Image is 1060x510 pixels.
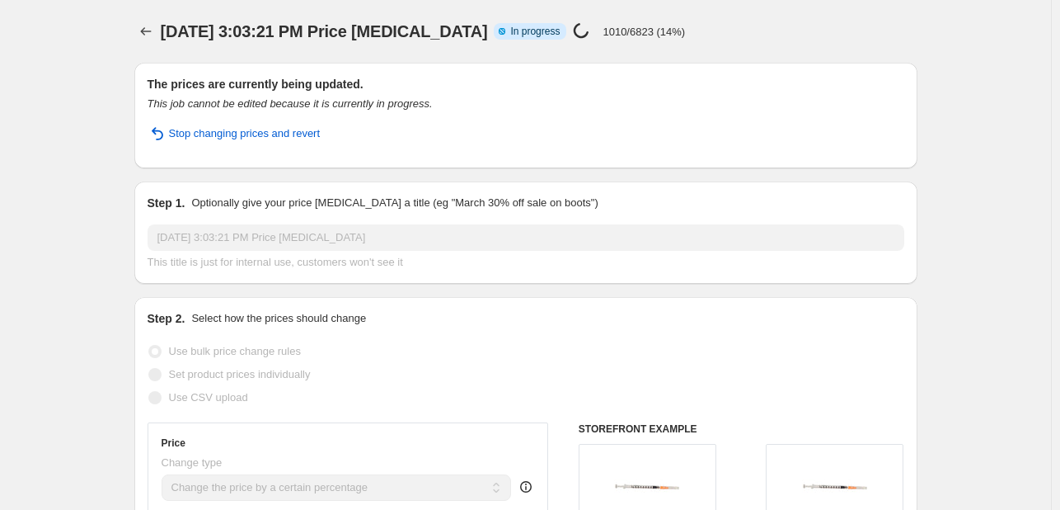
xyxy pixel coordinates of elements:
[134,20,157,43] button: Price change jobs
[191,310,366,327] p: Select how the prices should change
[148,97,433,110] i: This job cannot be edited because it is currently in progress.
[169,345,301,357] span: Use bulk price change rules
[579,423,904,436] h6: STOREFRONT EXAMPLE
[162,456,223,469] span: Change type
[148,76,904,92] h2: The prices are currently being updated.
[148,224,904,251] input: 30% off holiday sale
[162,437,185,450] h3: Price
[169,391,248,404] span: Use CSV upload
[510,25,560,38] span: In progress
[169,125,321,142] span: Stop changing prices and revert
[148,310,185,327] h2: Step 2.
[148,195,185,211] h2: Step 1.
[603,26,685,38] p: 1010/6823 (14%)
[148,256,403,268] span: This title is just for internal use, customers won't see it
[191,195,598,211] p: Optionally give your price [MEDICAL_DATA] a title (eg "March 30% off sale on boots")
[138,120,331,147] button: Stop changing prices and revert
[169,368,311,380] span: Set product prices individually
[518,479,534,495] div: help
[161,22,488,40] span: [DATE] 3:03:21 PM Price [MEDICAL_DATA]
